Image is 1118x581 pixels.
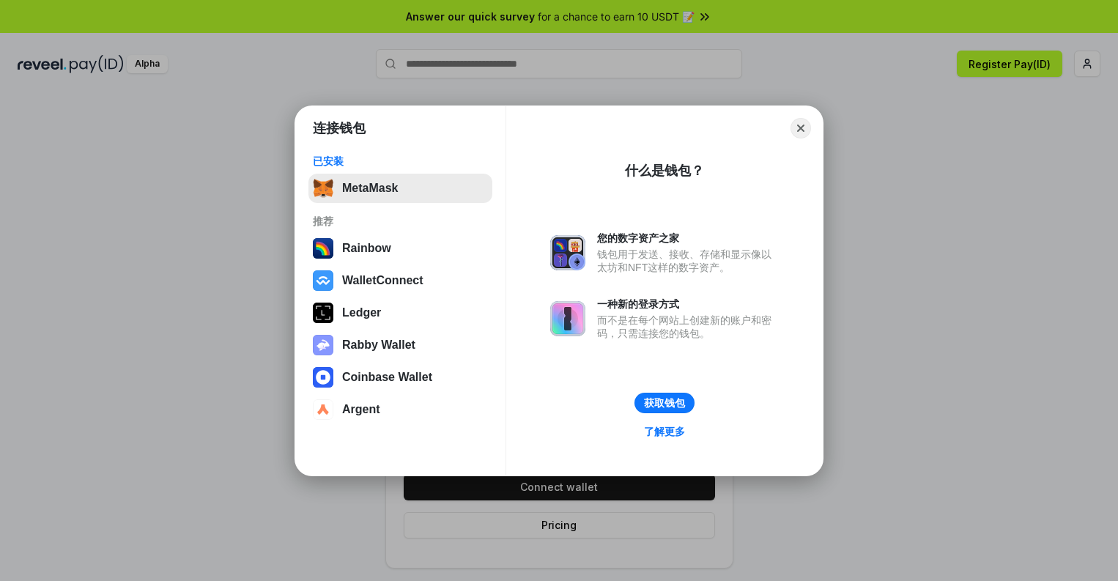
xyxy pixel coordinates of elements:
img: svg+xml,%3Csvg%20width%3D%2228%22%20height%3D%2228%22%20viewBox%3D%220%200%2028%2028%22%20fill%3D... [313,367,333,388]
div: Coinbase Wallet [342,371,432,384]
img: svg+xml,%3Csvg%20xmlns%3D%22http%3A%2F%2Fwww.w3.org%2F2000%2Fsvg%22%20fill%3D%22none%22%20viewBox... [313,335,333,355]
div: Argent [342,403,380,416]
img: svg+xml,%3Csvg%20width%3D%2228%22%20height%3D%2228%22%20viewBox%3D%220%200%2028%2028%22%20fill%3D... [313,270,333,291]
img: svg+xml,%3Csvg%20width%3D%22120%22%20height%3D%22120%22%20viewBox%3D%220%200%20120%20120%22%20fil... [313,238,333,259]
button: MetaMask [308,174,492,203]
button: Close [791,118,811,138]
button: Argent [308,395,492,424]
button: Rabby Wallet [308,330,492,360]
button: Rainbow [308,234,492,263]
div: 您的数字资产之家 [597,232,779,245]
div: 一种新的登录方式 [597,297,779,311]
div: 什么是钱包？ [625,162,704,180]
button: Ledger [308,298,492,327]
div: 推荐 [313,215,488,228]
div: MetaMask [342,182,398,195]
h1: 连接钱包 [313,119,366,137]
div: 已安装 [313,155,488,168]
button: 获取钱包 [634,393,695,413]
img: svg+xml,%3Csvg%20width%3D%2228%22%20height%3D%2228%22%20viewBox%3D%220%200%2028%2028%22%20fill%3D... [313,399,333,420]
img: svg+xml,%3Csvg%20xmlns%3D%22http%3A%2F%2Fwww.w3.org%2F2000%2Fsvg%22%20fill%3D%22none%22%20viewBox... [550,235,585,270]
div: Rabby Wallet [342,338,415,352]
div: 获取钱包 [644,396,685,410]
div: 而不是在每个网站上创建新的账户和密码，只需连接您的钱包。 [597,314,779,340]
button: Coinbase Wallet [308,363,492,392]
img: svg+xml,%3Csvg%20xmlns%3D%22http%3A%2F%2Fwww.w3.org%2F2000%2Fsvg%22%20width%3D%2228%22%20height%3... [313,303,333,323]
img: svg+xml,%3Csvg%20xmlns%3D%22http%3A%2F%2Fwww.w3.org%2F2000%2Fsvg%22%20fill%3D%22none%22%20viewBox... [550,301,585,336]
img: svg+xml,%3Csvg%20fill%3D%22none%22%20height%3D%2233%22%20viewBox%3D%220%200%2035%2033%22%20width%... [313,178,333,199]
div: WalletConnect [342,274,423,287]
button: WalletConnect [308,266,492,295]
div: Rainbow [342,242,391,255]
div: 了解更多 [644,425,685,438]
div: 钱包用于发送、接收、存储和显示像以太坊和NFT这样的数字资产。 [597,248,779,274]
a: 了解更多 [635,422,694,441]
div: Ledger [342,306,381,319]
